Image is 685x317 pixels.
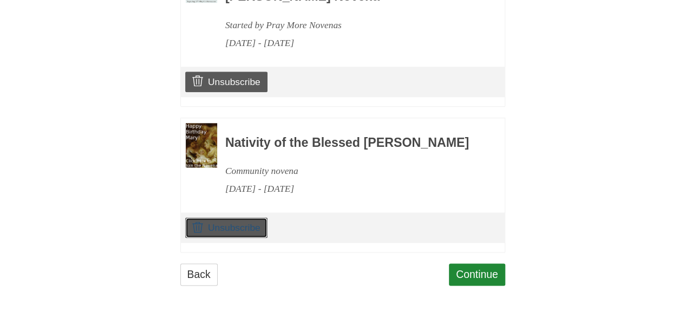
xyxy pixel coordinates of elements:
img: Novena image [186,123,217,167]
a: Back [180,263,218,286]
div: Started by Pray More Novenas [225,16,475,34]
a: Unsubscribe [185,217,267,238]
div: Community novena [225,162,475,180]
h3: Nativity of the Blessed [PERSON_NAME] [225,136,475,150]
a: Continue [449,263,505,286]
div: [DATE] - [DATE] [225,34,475,52]
a: Unsubscribe [185,72,267,92]
div: [DATE] - [DATE] [225,180,475,198]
